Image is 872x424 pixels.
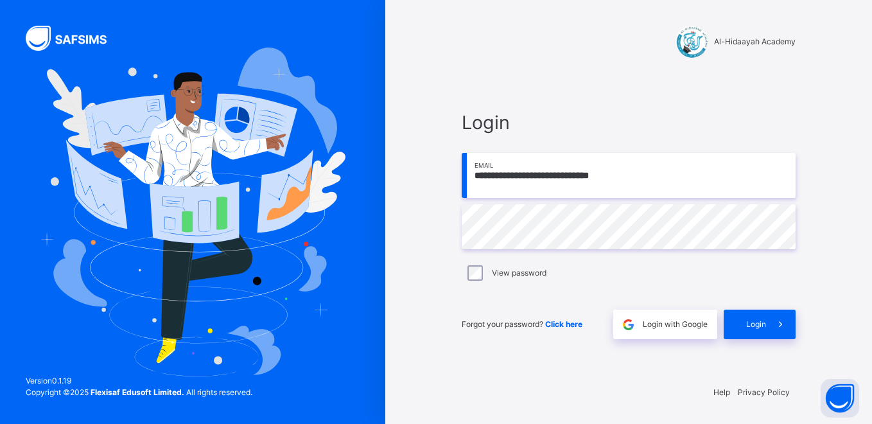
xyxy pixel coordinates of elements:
a: Privacy Policy [738,387,790,397]
span: Login [462,109,796,136]
span: Forgot your password? [462,319,582,329]
img: Hero Image [40,48,345,376]
span: Login [746,319,766,330]
a: Help [713,387,730,397]
span: Al-Hidaayah Academy [714,36,796,48]
img: google.396cfc9801f0270233282035f929180a.svg [621,317,636,332]
label: View password [492,267,546,279]
span: Login with Google [643,319,708,330]
span: Copyright © 2025 All rights reserved. [26,387,252,397]
button: Open asap [821,379,859,418]
strong: Flexisaf Edusoft Limited. [91,387,184,397]
a: Click here [545,319,582,329]
img: SAFSIMS Logo [26,26,122,51]
span: Version 0.1.19 [26,375,252,387]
